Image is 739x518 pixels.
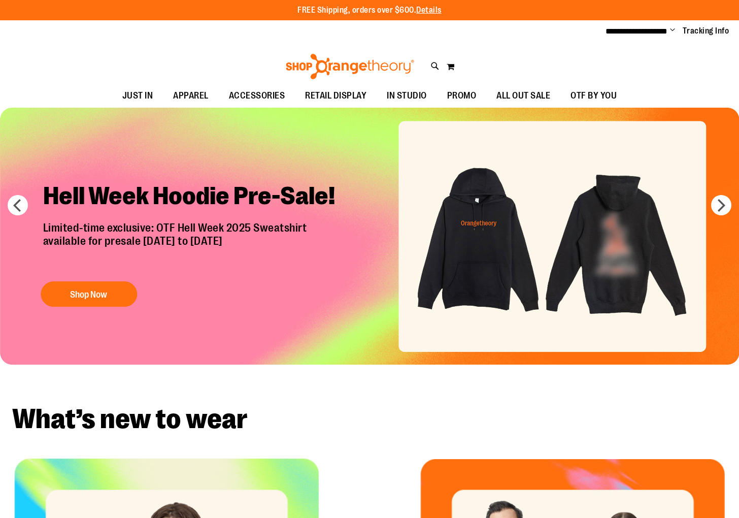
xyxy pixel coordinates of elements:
span: OTF BY YOU [570,84,617,107]
a: Details [416,6,442,15]
span: IN STUDIO [387,84,427,107]
h2: Hell Week Hoodie Pre-Sale! [36,173,353,221]
span: ALL OUT SALE [496,84,550,107]
button: next [711,195,731,215]
button: Account menu [670,26,675,36]
a: Hell Week Hoodie Pre-Sale! Limited-time exclusive: OTF Hell Week 2025 Sweatshirtavailable for pre... [36,173,353,312]
h2: What’s new to wear [12,405,727,433]
button: prev [8,195,28,215]
span: RETAIL DISPLAY [305,84,366,107]
span: PROMO [447,84,477,107]
p: FREE Shipping, orders over $600. [297,5,442,16]
a: Tracking Info [683,25,729,37]
span: JUST IN [122,84,153,107]
span: APPAREL [173,84,209,107]
p: Limited-time exclusive: OTF Hell Week 2025 Sweatshirt available for presale [DATE] to [DATE] [36,221,353,271]
img: Shop Orangetheory [284,54,416,79]
span: ACCESSORIES [229,84,285,107]
button: Shop Now [41,281,137,307]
